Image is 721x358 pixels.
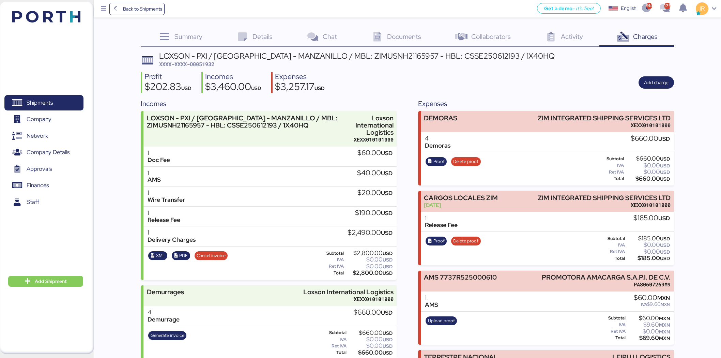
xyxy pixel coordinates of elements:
[626,249,670,254] div: $0.00
[27,164,52,174] span: Approvals
[659,329,670,335] span: MXN
[596,249,625,254] div: Ret IVA
[425,142,450,149] div: Demoras
[345,257,393,262] div: $0.00
[144,72,191,82] div: Profit
[148,331,186,340] button: Generate invoice
[275,82,325,93] div: $3,257.17
[348,337,393,342] div: $0.00
[644,78,669,87] span: Add charge
[660,236,670,242] span: USD
[348,330,393,335] div: $660.00
[596,243,625,248] div: IVA
[425,222,458,229] div: Release Fee
[538,122,671,129] div: XEXX010101000
[35,277,67,285] span: Add Shipment
[348,229,393,237] div: $2,490.00
[252,32,273,41] span: Details
[319,257,344,262] div: IVA
[633,32,658,41] span: Charges
[381,209,393,217] span: USD
[424,202,498,209] div: [DATE]
[353,309,393,316] div: $660.00
[4,194,83,210] a: Staff
[627,335,670,341] div: $69.60
[27,197,39,207] span: Staff
[181,85,191,91] span: USD
[148,309,180,316] div: 4
[8,276,83,287] button: Add Shipment
[426,316,457,325] button: Upload proof
[4,111,83,127] a: Company
[418,99,674,109] div: Expenses
[195,251,228,260] button: Cancel invoice
[319,271,344,275] div: Total
[660,255,670,262] span: USD
[627,322,670,327] div: $9.60
[98,3,109,15] button: Menu
[148,229,196,236] div: 1
[323,32,337,41] span: Chat
[453,158,478,165] span: Delete proof
[634,294,670,302] div: $60.00
[453,237,478,245] span: Delete proof
[538,115,671,122] div: ZIM INTEGRATED SHIPPING SERVICES LTD
[141,99,397,109] div: Incomes
[425,214,458,222] div: 1
[345,251,393,256] div: $2,800.00
[383,264,393,270] span: USD
[625,163,670,168] div: $0.00
[542,281,671,288] div: PAS0607269M9
[424,274,497,281] div: AMS 7737R525000610
[433,237,445,245] span: Proof
[144,82,191,93] div: $202.83
[625,169,670,175] div: $0.00
[626,236,670,241] div: $185.00
[27,98,53,108] span: Shipments
[197,252,226,259] span: Cancel invoice
[148,196,185,204] div: Wire Transfer
[596,323,626,327] div: IVA
[357,189,393,197] div: $20.00
[596,316,626,320] div: Subtotal
[542,274,671,281] div: PROMOTORA AMACARGA S.A.P.I. DE C.V.
[471,32,511,41] span: Collaborators
[344,115,393,136] div: Loxson International Logistics
[148,169,161,177] div: 1
[660,242,670,248] span: USD
[174,32,202,41] span: Summary
[596,156,624,161] div: Subtotal
[27,180,49,190] span: Finances
[205,82,261,93] div: $3,460.00
[658,135,670,143] span: USD
[148,149,170,156] div: 1
[4,178,83,193] a: Finances
[319,330,347,335] div: Subtotal
[631,135,670,143] div: $660.00
[27,131,48,141] span: Network
[428,317,455,325] span: Upload proof
[4,95,83,111] a: Shipments
[148,236,196,243] div: Delivery Charges
[123,5,162,13] span: Back to Shipments
[381,229,393,237] span: USD
[148,156,170,164] div: Doc Fee
[147,288,184,296] div: Demurrages
[621,5,636,12] div: English
[148,209,180,217] div: 1
[179,252,188,259] span: PDF
[625,156,670,161] div: $660.00
[357,169,393,177] div: $40.00
[659,322,670,328] span: MXN
[660,176,670,182] span: USD
[424,115,457,122] div: DEMORAS
[660,169,670,175] span: USD
[633,214,670,222] div: $185.00
[381,169,393,177] span: USD
[451,237,481,245] button: Delete proof
[159,61,214,68] span: XXXX-XXXX-O0051932
[596,329,626,334] div: Ret IVA
[641,302,647,307] span: IVA
[433,158,445,165] span: Proof
[156,252,165,259] span: XML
